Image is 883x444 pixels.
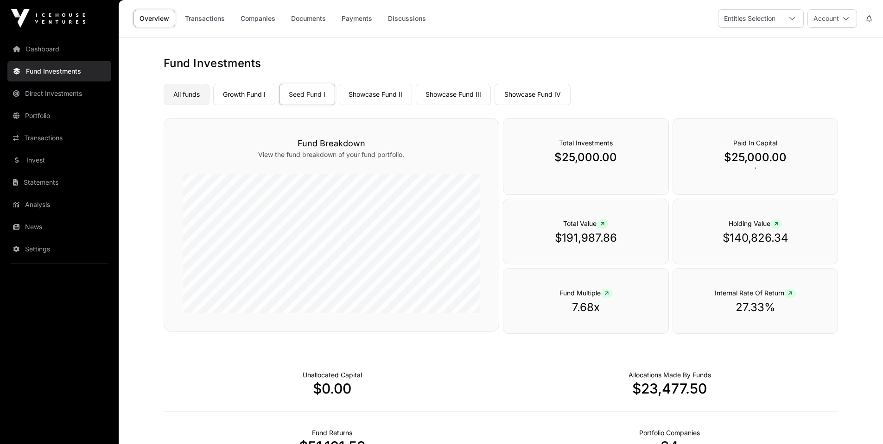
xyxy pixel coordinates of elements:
[7,83,111,104] a: Direct Investments
[133,10,175,27] a: Overview
[164,84,210,105] a: All funds
[522,231,650,245] p: $191,987.86
[213,84,275,105] a: Growth Fund I
[164,56,839,71] h1: Fund Investments
[522,150,650,165] p: $25,000.00
[495,84,571,105] a: Showcase Fund IV
[11,9,85,28] img: Icehouse Ventures Logo
[837,400,883,444] iframe: Chat Widget
[501,380,839,397] p: $23,477.50
[7,172,111,193] a: Statements
[164,380,501,397] p: $0.00
[629,370,711,380] p: Capital Deployed Into Companies
[7,39,111,59] a: Dashboard
[7,150,111,170] a: Invest
[692,150,819,165] p: $25,000.00
[559,289,612,297] span: Fund Multiple
[7,106,111,126] a: Portfolio
[285,10,332,27] a: Documents
[692,300,819,315] p: 27.33%
[563,219,608,227] span: Total Value
[179,10,231,27] a: Transactions
[7,128,111,148] a: Transactions
[312,428,352,438] p: Realised Returns from Funds
[235,10,281,27] a: Companies
[733,139,777,147] span: Paid In Capital
[183,150,480,159] p: View the fund breakdown of your fund portfolio.
[7,239,111,259] a: Settings
[673,118,839,195] div: `
[416,84,491,105] a: Showcase Fund III
[639,428,700,438] p: Number of Companies Deployed Into
[807,9,857,28] button: Account
[336,10,378,27] a: Payments
[559,139,613,147] span: Total Investments
[692,231,819,245] p: $140,826.34
[339,84,412,105] a: Showcase Fund II
[279,84,335,105] a: Seed Fund I
[715,289,796,297] span: Internal Rate Of Return
[382,10,432,27] a: Discussions
[7,217,111,237] a: News
[303,370,362,380] p: Cash not yet allocated
[522,300,650,315] p: 7.68x
[7,194,111,215] a: Analysis
[7,61,111,81] a: Fund Investments
[729,219,782,227] span: Holding Value
[718,10,781,27] div: Entities Selection
[183,137,480,150] h3: Fund Breakdown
